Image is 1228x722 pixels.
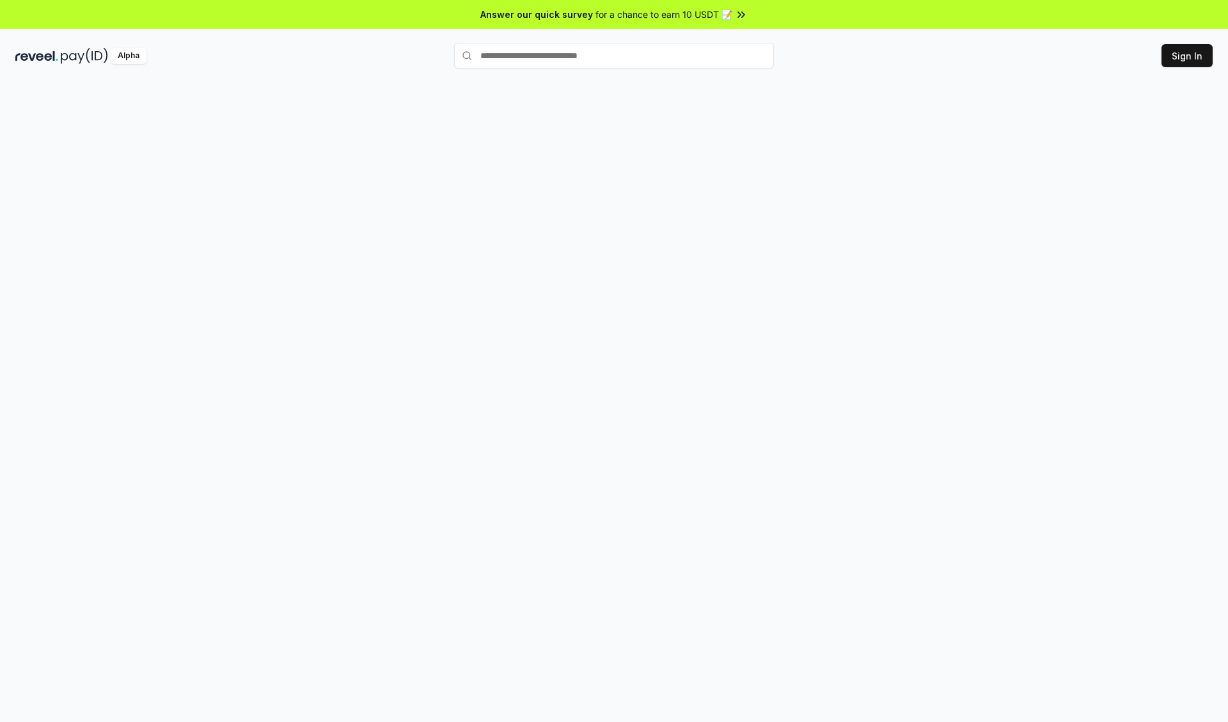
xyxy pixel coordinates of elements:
span: for a chance to earn 10 USDT 📝 [595,8,732,21]
img: pay_id [61,48,108,64]
img: reveel_dark [15,48,58,64]
div: Alpha [111,48,146,64]
span: Answer our quick survey [480,8,593,21]
button: Sign In [1161,44,1213,67]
